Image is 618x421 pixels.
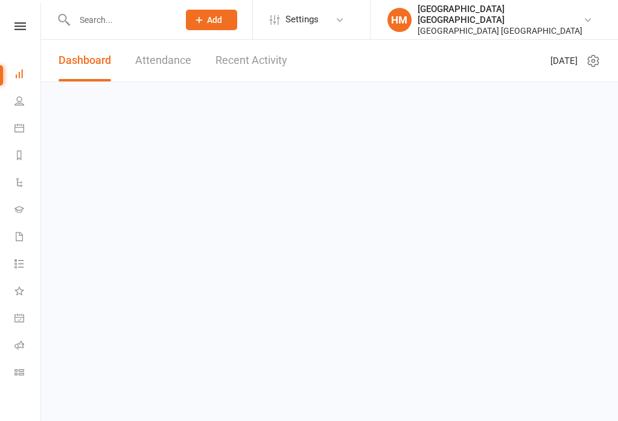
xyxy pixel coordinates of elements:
div: [GEOGRAPHIC_DATA] [GEOGRAPHIC_DATA] [418,25,583,36]
input: Search... [71,11,170,28]
a: Recent Activity [215,40,287,81]
a: Calendar [14,116,42,143]
a: People [14,89,42,116]
div: [GEOGRAPHIC_DATA] [GEOGRAPHIC_DATA] [418,4,583,25]
a: Dashboard [59,40,111,81]
a: Class kiosk mode [14,360,42,387]
button: Add [186,10,237,30]
a: What's New [14,279,42,306]
a: Dashboard [14,62,42,89]
span: Settings [285,6,319,33]
span: [DATE] [550,54,578,68]
a: General attendance kiosk mode [14,306,42,333]
div: HM [387,8,412,32]
a: Attendance [135,40,191,81]
a: Roll call kiosk mode [14,333,42,360]
span: Add [207,15,222,25]
a: Reports [14,143,42,170]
